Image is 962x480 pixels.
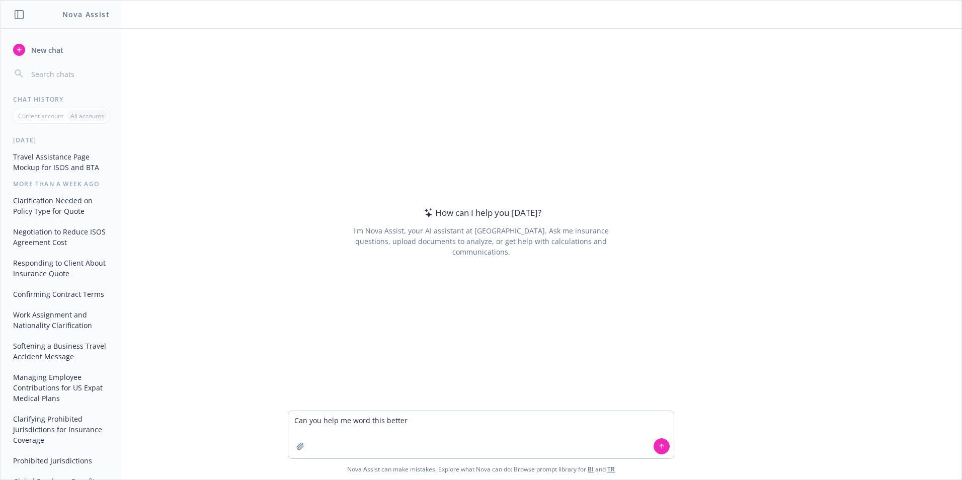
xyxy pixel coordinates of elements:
[5,459,957,479] span: Nova Assist can make mistakes. Explore what Nova can do: Browse prompt library for and
[9,369,113,407] button: Managing Employee Contributions for US Expat Medical Plans
[18,112,63,120] p: Current account
[9,192,113,219] button: Clarification Needed on Policy Type for Quote
[9,255,113,282] button: Responding to Client About Insurance Quote
[1,95,121,104] div: Chat History
[9,148,113,176] button: Travel Assistance Page Mockup for ISOS and BTA
[588,465,594,473] a: BI
[607,465,615,473] a: TR
[288,411,674,458] textarea: Can you help me word this better
[70,112,104,120] p: All accounts
[9,411,113,448] button: Clarifying Prohibited Jurisdictions for Insurance Coverage
[9,338,113,365] button: Softening a Business Travel Accident Message
[9,223,113,251] button: Negotiation to Reduce ISOS Agreement Cost
[29,67,109,81] input: Search chats
[62,9,110,20] h1: Nova Assist
[339,225,622,257] div: I'm Nova Assist, your AI assistant at [GEOGRAPHIC_DATA]. Ask me insurance questions, upload docum...
[9,286,113,302] button: Confirming Contract Terms
[1,136,121,144] div: [DATE]
[9,41,113,59] button: New chat
[1,180,121,188] div: More than a week ago
[29,45,63,55] span: New chat
[9,306,113,334] button: Work Assignment and Nationality Clarification
[421,206,541,219] div: How can I help you [DATE]?
[9,452,113,469] button: Prohibited Jurisdictions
